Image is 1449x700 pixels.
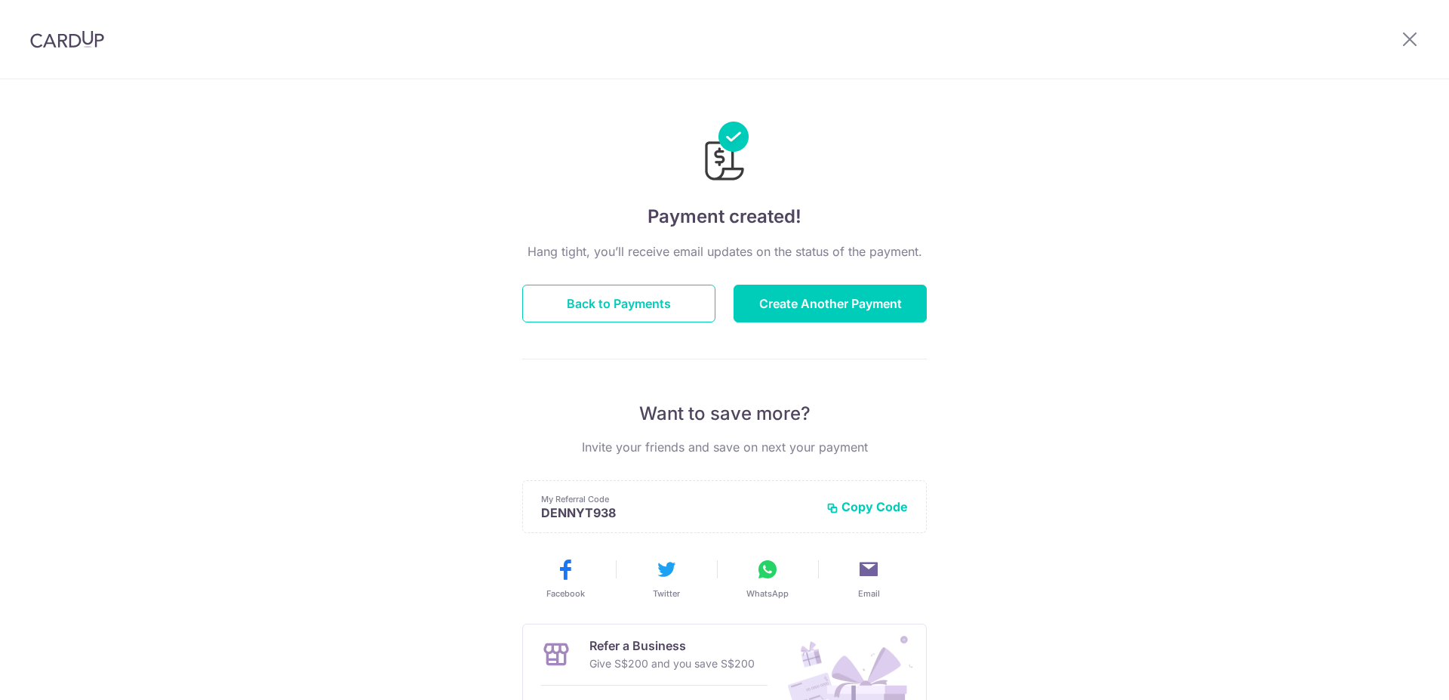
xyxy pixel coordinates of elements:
[746,587,789,600] span: WhatsApp
[522,203,927,230] h4: Payment created!
[541,505,814,520] p: DENNYT938
[522,242,927,261] p: Hang tight, you’ll receive email updates on the status of the payment.
[522,285,715,322] button: Back to Payments
[653,587,680,600] span: Twitter
[522,402,927,426] p: Want to save more?
[824,557,913,600] button: Email
[541,493,814,505] p: My Referral Code
[546,587,585,600] span: Facebook
[522,438,927,456] p: Invite your friends and save on next your payment
[858,587,880,600] span: Email
[30,30,104,48] img: CardUp
[521,557,610,600] button: Facebook
[734,285,927,322] button: Create Another Payment
[622,557,711,600] button: Twitter
[826,499,908,514] button: Copy Code
[589,637,755,655] p: Refer a Business
[723,557,812,600] button: WhatsApp
[1352,655,1434,692] iframe: Opens a widget where you can find more information
[589,655,755,673] p: Give S$200 and you save S$200
[700,122,749,185] img: Payments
